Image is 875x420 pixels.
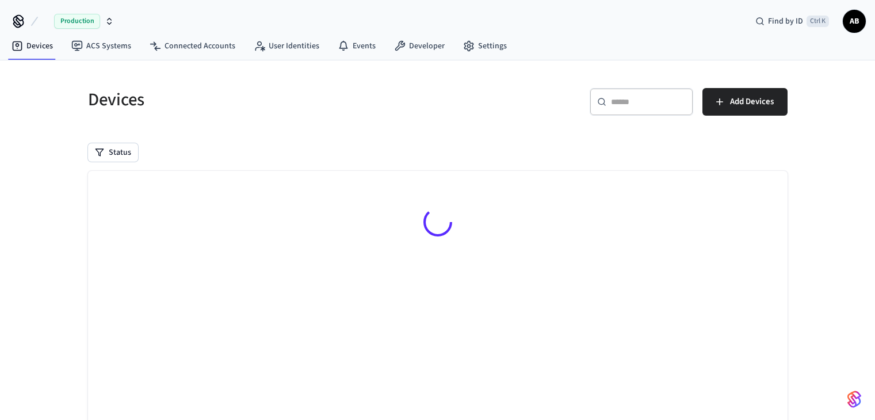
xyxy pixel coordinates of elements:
h5: Devices [88,88,431,112]
a: ACS Systems [62,36,140,56]
span: Find by ID [768,16,803,27]
a: Developer [385,36,454,56]
a: Events [328,36,385,56]
span: Production [54,14,100,29]
a: Settings [454,36,516,56]
button: AB [843,10,866,33]
span: AB [844,11,865,32]
button: Add Devices [702,88,788,116]
span: Add Devices [730,94,774,109]
a: User Identities [244,36,328,56]
a: Devices [2,36,62,56]
div: Find by IDCtrl K [746,11,838,32]
button: Status [88,143,138,162]
span: Ctrl K [807,16,829,27]
a: Connected Accounts [140,36,244,56]
img: SeamLogoGradient.69752ec5.svg [847,390,861,408]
